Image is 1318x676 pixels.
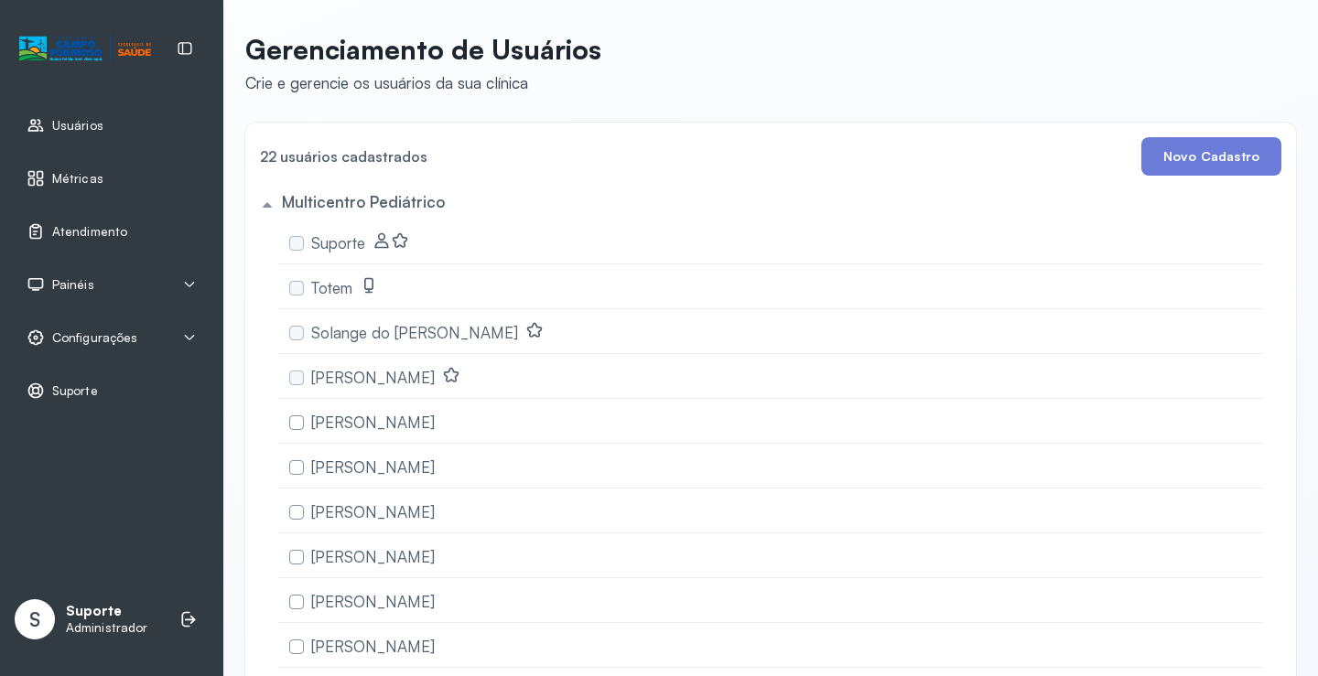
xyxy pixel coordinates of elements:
[311,278,352,297] span: Totem
[1141,137,1281,176] button: Novo Cadastro
[311,368,435,387] span: [PERSON_NAME]
[245,33,601,66] p: Gerenciamento de Usuários
[311,323,518,342] span: Solange do [PERSON_NAME]
[19,34,151,64] img: Logotipo do estabelecimento
[311,413,435,432] span: [PERSON_NAME]
[52,171,103,187] span: Métricas
[52,224,127,240] span: Atendimento
[27,222,197,241] a: Atendimento
[27,116,197,134] a: Usuários
[311,547,435,566] span: [PERSON_NAME]
[52,383,98,399] span: Suporte
[311,592,435,611] span: [PERSON_NAME]
[245,73,601,92] div: Crie e gerencie os usuários da sua clínica
[52,118,103,134] span: Usuários
[52,330,137,346] span: Configurações
[311,457,435,477] span: [PERSON_NAME]
[282,192,445,211] h5: Multicentro Pediátrico
[260,144,427,169] h4: 22 usuários cadastrados
[52,277,94,293] span: Painéis
[311,637,435,656] span: [PERSON_NAME]
[311,233,365,252] span: Suporte
[311,502,435,521] span: [PERSON_NAME]
[66,620,147,636] p: Administrador
[27,169,197,188] a: Métricas
[66,603,147,620] p: Suporte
